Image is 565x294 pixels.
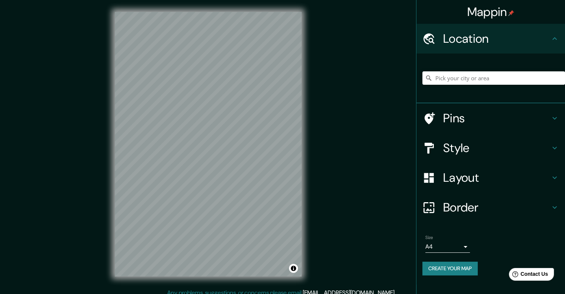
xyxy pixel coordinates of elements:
[467,4,514,19] h4: Mappin
[416,103,565,133] div: Pins
[289,264,298,273] button: Toggle attribution
[443,31,550,46] h4: Location
[499,265,557,286] iframe: Help widget launcher
[416,193,565,222] div: Border
[416,163,565,193] div: Layout
[425,241,470,253] div: A4
[443,200,550,215] h4: Border
[422,262,478,275] button: Create your map
[443,140,550,155] h4: Style
[443,170,550,185] h4: Layout
[422,71,565,85] input: Pick your city or area
[416,24,565,54] div: Location
[416,133,565,163] div: Style
[115,12,302,277] canvas: Map
[443,111,550,126] h4: Pins
[425,235,433,241] label: Size
[508,10,514,16] img: pin-icon.png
